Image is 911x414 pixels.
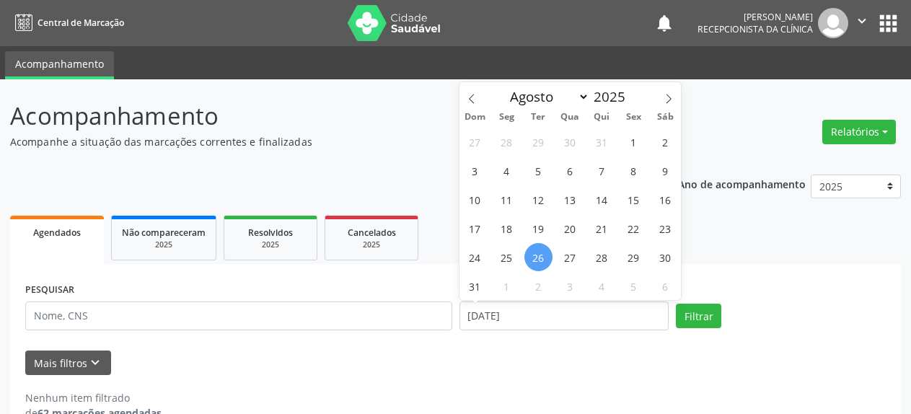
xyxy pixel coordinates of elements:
[697,23,813,35] span: Recepcionista da clínica
[697,11,813,23] div: [PERSON_NAME]
[87,355,103,371] i: keyboard_arrow_down
[493,214,521,242] span: Agosto 18, 2025
[461,185,489,213] span: Agosto 10, 2025
[676,304,721,328] button: Filtrar
[522,113,554,122] span: Ter
[556,272,584,300] span: Setembro 3, 2025
[122,239,206,250] div: 2025
[461,214,489,242] span: Agosto 17, 2025
[848,8,876,38] button: 
[620,185,648,213] span: Agosto 15, 2025
[588,128,616,156] span: Julho 31, 2025
[25,390,162,405] div: Nenhum item filtrado
[10,98,634,134] p: Acompanhamento
[524,128,553,156] span: Julho 29, 2025
[854,13,870,29] i: 
[493,243,521,271] span: Agosto 25, 2025
[493,185,521,213] span: Agosto 11, 2025
[461,243,489,271] span: Agosto 24, 2025
[461,128,489,156] span: Julho 27, 2025
[649,113,681,122] span: Sáb
[5,51,114,79] a: Acompanhamento
[493,128,521,156] span: Julho 28, 2025
[588,185,616,213] span: Agosto 14, 2025
[556,243,584,271] span: Agosto 27, 2025
[459,301,669,330] input: Selecione um intervalo
[335,239,408,250] div: 2025
[348,226,396,239] span: Cancelados
[33,226,81,239] span: Agendados
[589,87,637,106] input: Year
[651,128,679,156] span: Agosto 2, 2025
[556,157,584,185] span: Agosto 6, 2025
[620,272,648,300] span: Setembro 5, 2025
[651,157,679,185] span: Agosto 9, 2025
[586,113,617,122] span: Qui
[25,351,111,376] button: Mais filtroskeyboard_arrow_down
[588,243,616,271] span: Agosto 28, 2025
[122,226,206,239] span: Não compareceram
[461,157,489,185] span: Agosto 3, 2025
[620,157,648,185] span: Agosto 8, 2025
[524,272,553,300] span: Setembro 2, 2025
[822,120,896,144] button: Relatórios
[248,226,293,239] span: Resolvidos
[493,157,521,185] span: Agosto 4, 2025
[678,175,806,193] p: Ano de acompanhamento
[651,214,679,242] span: Agosto 23, 2025
[25,301,452,330] input: Nome, CNS
[651,185,679,213] span: Agosto 16, 2025
[651,243,679,271] span: Agosto 30, 2025
[651,272,679,300] span: Setembro 6, 2025
[490,113,522,122] span: Seg
[524,185,553,213] span: Agosto 12, 2025
[556,185,584,213] span: Agosto 13, 2025
[10,11,124,35] a: Central de Marcação
[524,157,553,185] span: Agosto 5, 2025
[620,243,648,271] span: Agosto 29, 2025
[588,157,616,185] span: Agosto 7, 2025
[818,8,848,38] img: img
[620,128,648,156] span: Agosto 1, 2025
[461,272,489,300] span: Agosto 31, 2025
[524,243,553,271] span: Agosto 26, 2025
[876,11,901,36] button: apps
[617,113,649,122] span: Sex
[524,214,553,242] span: Agosto 19, 2025
[556,128,584,156] span: Julho 30, 2025
[503,87,590,107] select: Month
[38,17,124,29] span: Central de Marcação
[654,13,674,33] button: notifications
[493,272,521,300] span: Setembro 1, 2025
[25,279,74,301] label: PESQUISAR
[588,214,616,242] span: Agosto 21, 2025
[620,214,648,242] span: Agosto 22, 2025
[556,214,584,242] span: Agosto 20, 2025
[234,239,307,250] div: 2025
[10,134,634,149] p: Acompanhe a situação das marcações correntes e finalizadas
[459,113,491,122] span: Dom
[554,113,586,122] span: Qua
[588,272,616,300] span: Setembro 4, 2025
